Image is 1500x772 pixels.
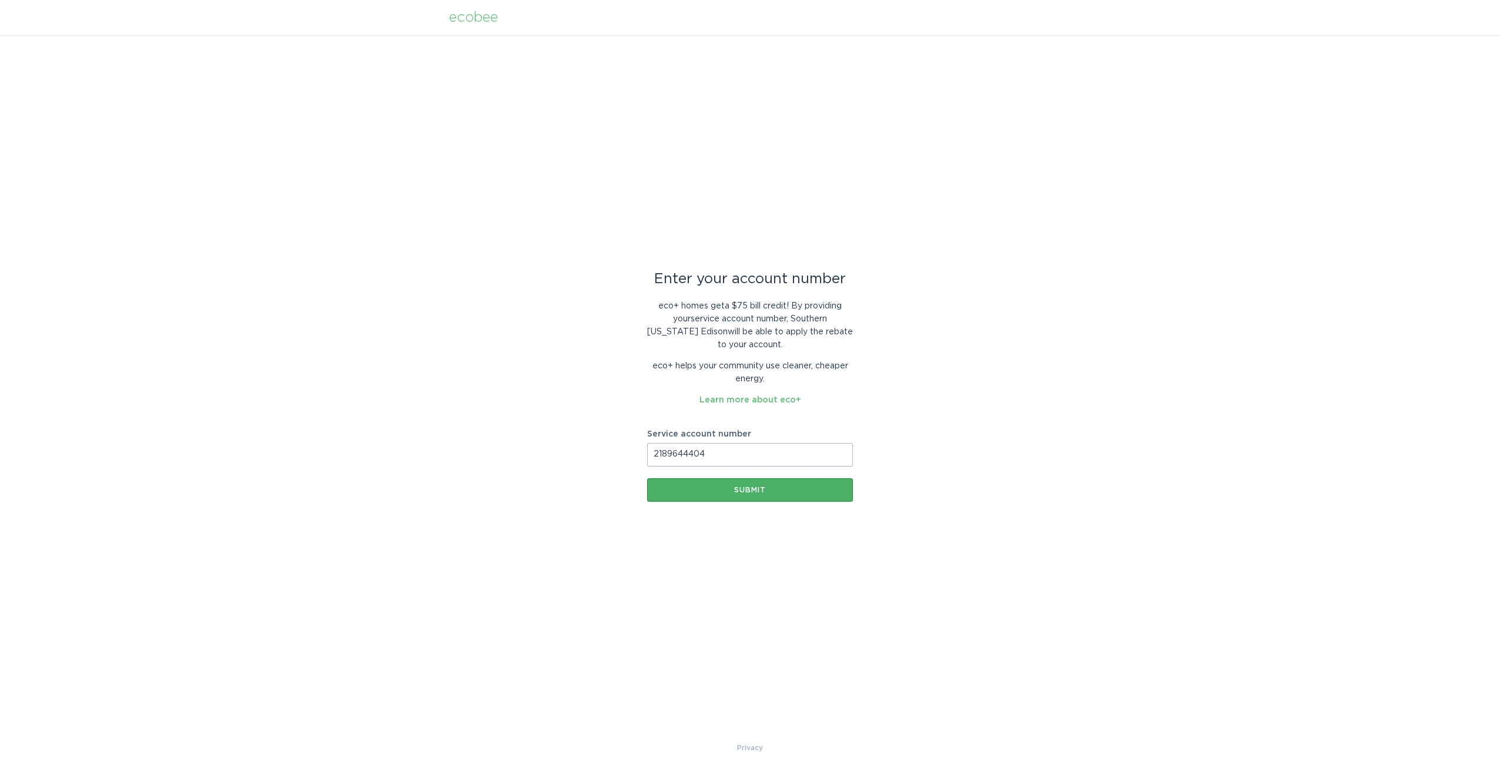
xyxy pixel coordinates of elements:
button: Submit [647,478,853,502]
div: Enter your account number [647,273,853,286]
p: eco+ homes get a $75 bill credit ! By providing your service account number , Southern [US_STATE]... [647,300,853,351]
a: Learn more about eco+ [699,396,801,404]
div: ecobee [449,11,498,24]
p: eco+ helps your community use cleaner, cheaper energy. [647,360,853,385]
a: Privacy Policy & Terms of Use [737,741,763,754]
div: Submit [653,486,847,494]
label: Service account number [647,430,853,438]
